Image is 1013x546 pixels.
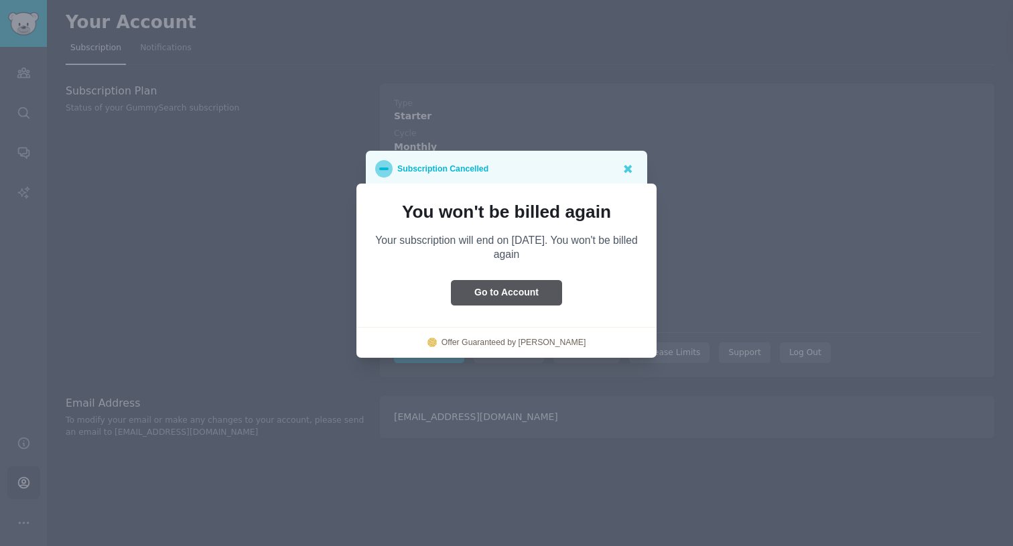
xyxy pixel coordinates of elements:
[397,160,488,178] p: Subscription Cancelled
[427,338,437,347] img: logo
[375,202,638,221] p: You won't be billed again
[442,337,586,349] a: Offer Guaranteed by [PERSON_NAME]
[375,233,638,261] p: Your subscription will end on [DATE]. You won't be billed again
[451,280,562,306] button: Go to Account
